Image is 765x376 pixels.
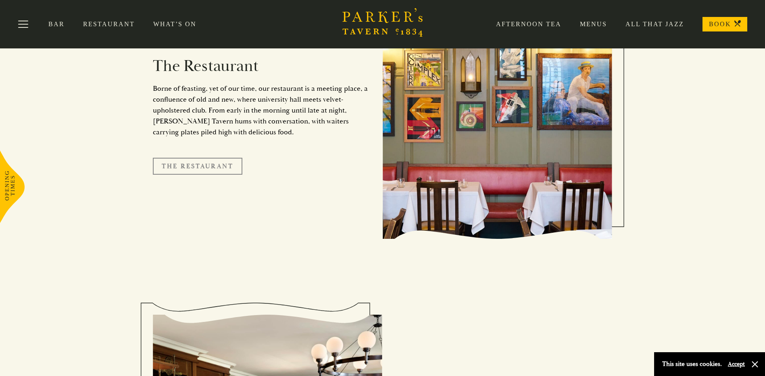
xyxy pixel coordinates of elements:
[153,158,242,175] a: The Restaurant
[153,56,371,76] h2: The Restaurant
[153,83,371,138] p: Borne of feasting, yet of our time, our restaurant is a meeting place, a confluence of old and ne...
[662,358,722,370] p: This site uses cookies.
[728,360,745,368] button: Accept
[751,360,759,368] button: Close and accept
